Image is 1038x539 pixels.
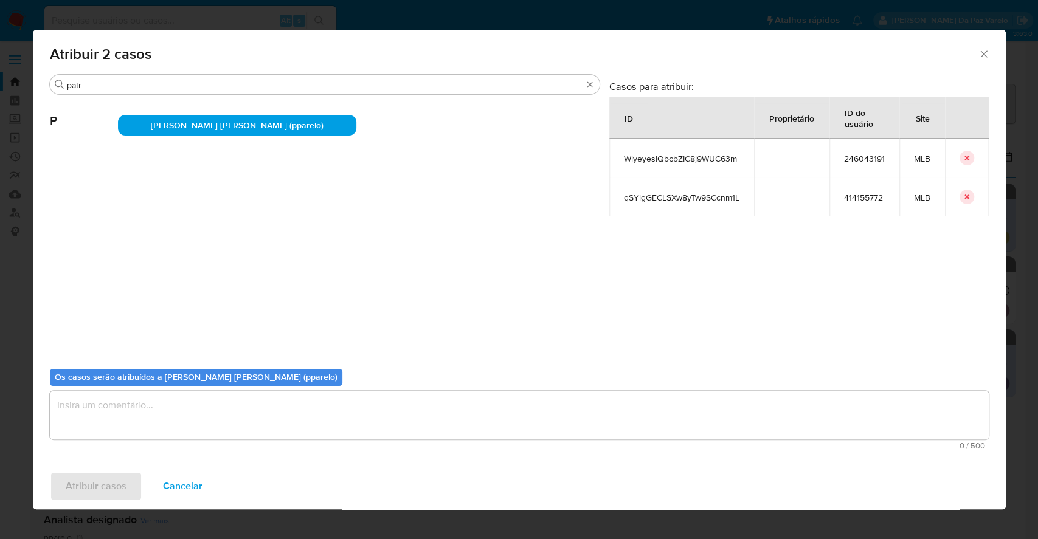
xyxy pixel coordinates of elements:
h3: Casos para atribuir: [609,80,989,92]
span: WlyeyesIQbcbZIC8j9WUC63m [624,153,739,164]
div: Site [901,103,944,132]
button: Fechar a janela [978,48,989,59]
div: Proprietário [755,103,829,132]
input: Analista de pesquisa [67,80,583,91]
button: Buscar [55,80,64,89]
button: Cancelar [147,472,218,501]
span: MLB [914,153,930,164]
div: [PERSON_NAME] [PERSON_NAME] (pparelo) [118,115,356,136]
span: 246043191 [844,153,885,164]
span: Cancelar [163,473,202,500]
span: 414155772 [844,192,885,203]
span: Atribuir 2 casos [50,47,978,61]
span: P [50,95,118,128]
div: assign-modal [33,30,1006,509]
button: icon-button [960,190,974,204]
div: ID do usuário [830,98,899,138]
b: Os casos serão atribuídos a [PERSON_NAME] [PERSON_NAME] (pparelo) [55,371,337,383]
span: Máximo 500 caracteres [54,442,985,450]
span: MLB [914,192,930,203]
button: Borrar [585,80,595,89]
span: qSYigGECLSXw8yTw9SCcnm1L [624,192,739,203]
div: ID [610,103,648,132]
button: icon-button [960,151,974,165]
span: [PERSON_NAME] [PERSON_NAME] (pparelo) [151,119,324,131]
